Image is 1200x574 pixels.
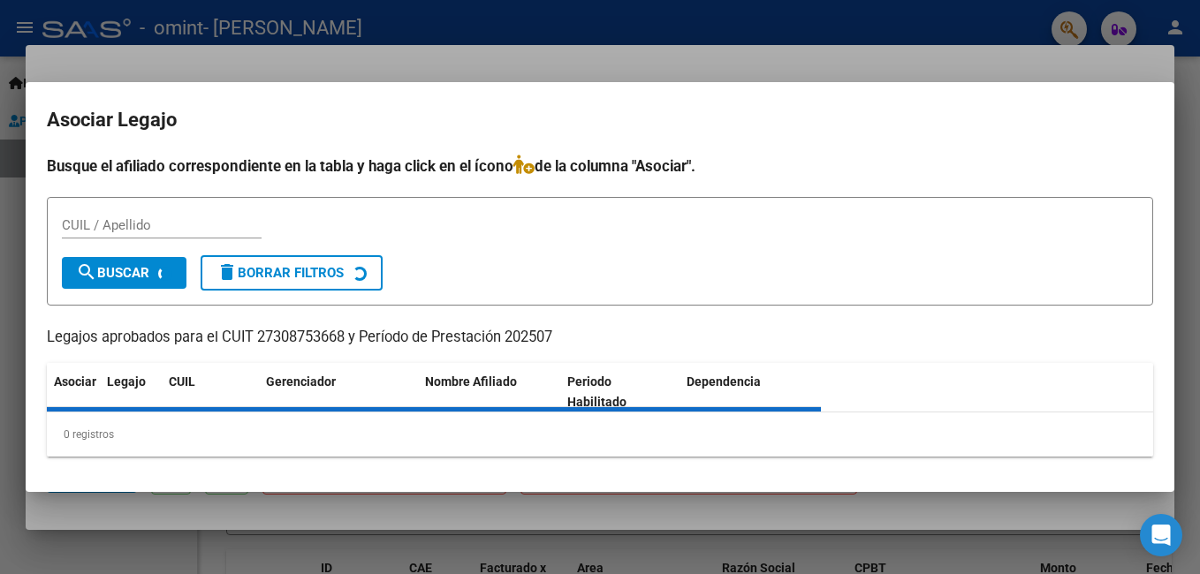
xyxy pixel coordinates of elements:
[216,261,238,283] mat-icon: delete
[47,363,100,421] datatable-header-cell: Asociar
[76,261,97,283] mat-icon: search
[201,255,383,291] button: Borrar Filtros
[680,363,822,421] datatable-header-cell: Dependencia
[100,363,162,421] datatable-header-cell: Legajo
[54,374,96,389] span: Asociar
[47,412,1153,457] div: 0 registros
[76,265,149,281] span: Buscar
[567,374,627,409] span: Periodo Habilitado
[1140,514,1182,556] div: Open Intercom Messenger
[62,257,186,289] button: Buscar
[425,374,517,389] span: Nombre Afiliado
[47,103,1153,137] h2: Asociar Legajo
[162,363,259,421] datatable-header-cell: CUIL
[266,374,336,389] span: Gerenciador
[418,363,560,421] datatable-header-cell: Nombre Afiliado
[47,327,1153,349] p: Legajos aprobados para el CUIT 27308753668 y Período de Prestación 202507
[216,265,344,281] span: Borrar Filtros
[259,363,418,421] datatable-header-cell: Gerenciador
[560,363,680,421] datatable-header-cell: Periodo Habilitado
[47,155,1153,177] h4: Busque el afiliado correspondiente en la tabla y haga click en el ícono de la columna "Asociar".
[687,374,761,389] span: Dependencia
[169,374,195,389] span: CUIL
[107,374,146,389] span: Legajo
